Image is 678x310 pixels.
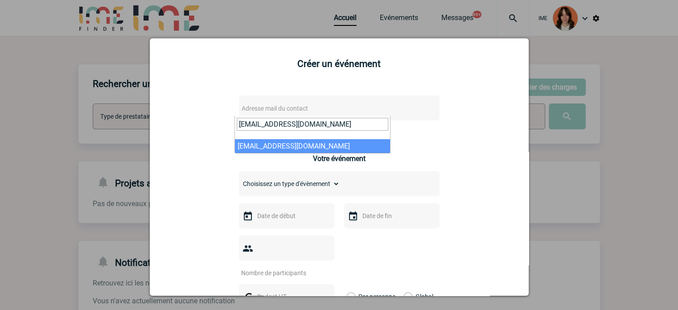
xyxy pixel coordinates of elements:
[313,154,366,163] h3: Votre événement
[255,291,316,302] input: Budget HT
[235,139,390,153] li: [EMAIL_ADDRESS][DOMAIN_NAME]
[360,210,422,222] input: Date de fin
[239,267,323,279] input: Nombre de participants
[255,210,316,222] input: Date de début
[346,284,356,309] label: Par personne
[242,105,308,112] span: Adresse mail du contact
[161,58,518,69] h2: Créer un événement
[403,284,409,309] label: Global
